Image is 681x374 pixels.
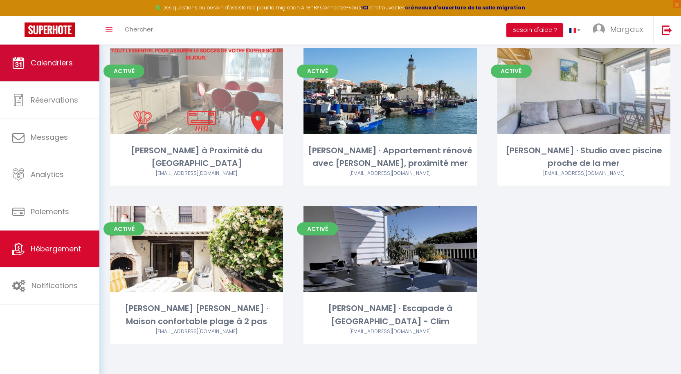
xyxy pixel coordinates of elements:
[110,302,283,328] div: [PERSON_NAME] [PERSON_NAME] · Maison confortable plage à 2 pas
[110,170,283,177] div: Airbnb
[103,65,144,78] span: Activé
[31,169,64,179] span: Analytics
[31,206,69,217] span: Paiements
[125,25,153,34] span: Chercher
[297,222,338,235] span: Activé
[303,328,476,336] div: Airbnb
[662,25,672,35] img: logout
[297,65,338,78] span: Activé
[7,3,31,28] button: Ouvrir le widget de chat LiveChat
[405,4,525,11] a: créneaux d'ouverture de la salle migration
[303,144,476,170] div: [PERSON_NAME] · Appartement rénové avec [PERSON_NAME], proximité mer
[110,144,283,170] div: [PERSON_NAME] à Proximité du [GEOGRAPHIC_DATA]
[110,328,283,336] div: Airbnb
[497,170,670,177] div: Airbnb
[506,23,563,37] button: Besoin d'aide ?
[587,16,653,45] a: ... Margaux
[303,302,476,328] div: [PERSON_NAME] · Escapade à [GEOGRAPHIC_DATA] - Clim
[497,144,670,170] div: [PERSON_NAME] · Studio avec piscine proche de la mer
[491,65,532,78] span: Activé
[610,24,643,34] span: Margaux
[303,170,476,177] div: Airbnb
[593,23,605,36] img: ...
[31,58,73,68] span: Calendriers
[31,244,81,254] span: Hébergement
[31,132,68,142] span: Messages
[361,4,369,11] a: ICI
[25,22,75,37] img: Super Booking
[31,95,78,105] span: Réservations
[31,280,78,291] span: Notifications
[103,222,144,235] span: Activé
[119,16,159,45] a: Chercher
